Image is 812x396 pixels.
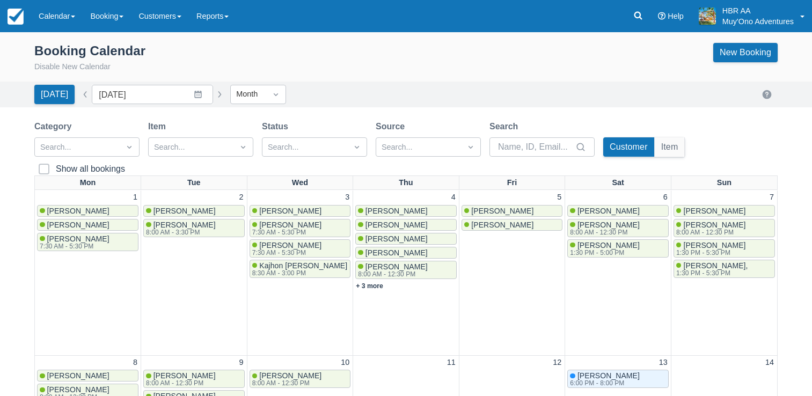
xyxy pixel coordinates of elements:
[78,176,98,190] a: Mon
[153,221,216,229] span: [PERSON_NAME]
[365,207,428,215] span: [PERSON_NAME]
[471,221,533,229] span: [PERSON_NAME]
[236,89,261,100] div: Month
[365,234,428,243] span: [PERSON_NAME]
[683,241,745,250] span: [PERSON_NAME]
[397,176,415,190] a: Thu
[674,260,775,278] a: [PERSON_NAME],1:30 PM - 5:30 PM
[47,221,109,229] span: [PERSON_NAME]
[259,371,321,380] span: [PERSON_NAME]
[131,357,140,369] a: 8
[763,357,776,369] a: 14
[250,260,351,278] a: Kajhon [PERSON_NAME]8:30 AM - 3:00 PM
[259,241,321,250] span: [PERSON_NAME]
[143,370,245,388] a: [PERSON_NAME]8:00 AM - 12:30 PM
[567,205,669,217] a: [PERSON_NAME]
[365,221,428,229] span: [PERSON_NAME]
[445,357,458,369] a: 11
[153,371,216,380] span: [PERSON_NAME]
[567,239,669,258] a: [PERSON_NAME]1:30 PM - 5:00 PM
[252,250,320,256] div: 7:30 AM - 5:30 PM
[143,205,245,217] a: [PERSON_NAME]
[262,120,292,133] label: Status
[570,229,638,236] div: 8:00 AM - 12:30 PM
[498,137,573,157] input: Name, ID, Email...
[657,357,670,369] a: 13
[356,282,383,290] a: + 3 more
[355,247,457,259] a: [PERSON_NAME]
[250,205,351,217] a: [PERSON_NAME]
[146,380,214,386] div: 8:00 AM - 12:30 PM
[683,261,748,270] span: [PERSON_NAME],
[339,357,352,369] a: 10
[250,219,351,237] a: [PERSON_NAME]7:30 AM - 5:30 PM
[674,205,775,217] a: [PERSON_NAME]
[252,270,346,276] div: 8:30 AM - 3:00 PM
[47,234,109,243] span: [PERSON_NAME]
[270,89,281,100] span: Dropdown icon
[355,233,457,245] a: [PERSON_NAME]
[489,120,522,133] label: Search
[722,5,794,16] p: HBR AA
[37,205,138,217] a: [PERSON_NAME]
[674,219,775,237] a: [PERSON_NAME]8:00 AM - 12:30 PM
[343,192,352,203] a: 3
[465,142,476,152] span: Dropdown icon
[655,137,685,157] button: Item
[567,219,669,237] a: [PERSON_NAME]8:00 AM - 12:30 PM
[47,385,109,394] span: [PERSON_NAME]
[146,229,214,236] div: 8:00 AM - 3:30 PM
[365,248,428,257] span: [PERSON_NAME]
[567,370,669,388] a: [PERSON_NAME]6:00 PM - 8:00 PM
[237,357,246,369] a: 9
[355,261,457,279] a: [PERSON_NAME]8:00 AM - 12:30 PM
[185,176,203,190] a: Tue
[462,219,563,231] a: [PERSON_NAME]
[658,12,665,20] i: Help
[148,120,170,133] label: Item
[555,192,564,203] a: 5
[124,142,135,152] span: Dropdown icon
[238,142,248,152] span: Dropdown icon
[577,221,640,229] span: [PERSON_NAME]
[683,221,745,229] span: [PERSON_NAME]
[699,8,716,25] img: A20
[143,219,245,237] a: [PERSON_NAME]8:00 AM - 3:30 PM
[37,219,138,231] a: [PERSON_NAME]
[668,12,684,20] span: Help
[259,221,321,229] span: [PERSON_NAME]
[37,233,138,251] a: [PERSON_NAME]7:30 AM - 5:30 PM
[352,142,362,152] span: Dropdown icon
[715,176,734,190] a: Sun
[47,371,109,380] span: [PERSON_NAME]
[40,243,107,250] div: 7:30 AM - 5:30 PM
[603,137,654,157] button: Customer
[37,370,138,382] a: [PERSON_NAME]
[259,207,321,215] span: [PERSON_NAME]
[34,120,76,133] label: Category
[674,239,775,258] a: [PERSON_NAME]1:30 PM - 5:30 PM
[365,262,428,271] span: [PERSON_NAME]
[570,380,638,386] div: 6:00 PM - 8:00 PM
[56,164,125,174] div: Show all bookings
[577,241,640,250] span: [PERSON_NAME]
[252,229,320,236] div: 7:30 AM - 5:30 PM
[713,43,778,62] a: New Booking
[570,250,638,256] div: 1:30 PM - 5:00 PM
[250,239,351,258] a: [PERSON_NAME]7:30 AM - 5:30 PM
[676,270,746,276] div: 1:30 PM - 5:30 PM
[683,207,745,215] span: [PERSON_NAME]
[259,261,347,270] span: Kajhon [PERSON_NAME]
[34,61,111,73] button: Disable New Calendar
[290,176,310,190] a: Wed
[131,192,140,203] a: 1
[661,192,670,203] a: 6
[237,192,246,203] a: 2
[252,380,320,386] div: 8:00 AM - 12:30 PM
[34,85,75,104] button: [DATE]
[471,207,533,215] span: [PERSON_NAME]
[505,176,519,190] a: Fri
[767,192,776,203] a: 7
[358,271,426,277] div: 8:00 AM - 12:30 PM
[676,229,744,236] div: 8:00 AM - 12:30 PM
